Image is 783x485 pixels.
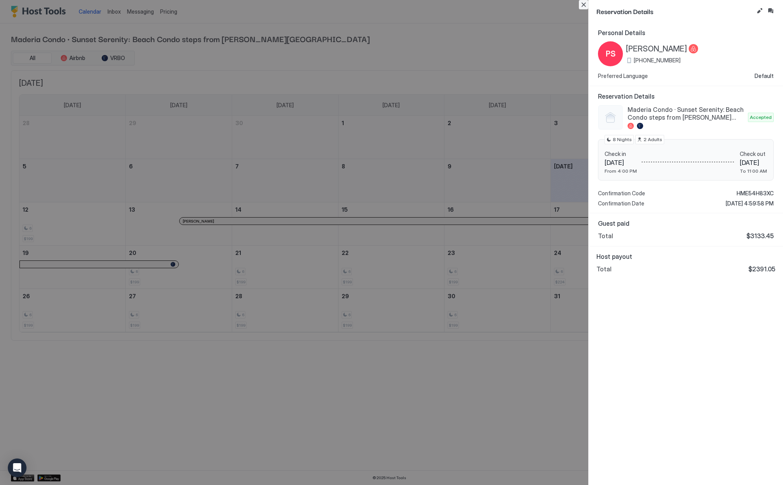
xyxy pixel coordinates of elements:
span: [DATE] [605,159,637,166]
span: Confirmation Code [598,190,645,197]
span: Host payout [596,253,775,260]
span: [PHONE_NUMBER] [634,57,681,64]
span: Check out [740,150,767,158]
span: $3133.45 [746,232,774,240]
button: Edit reservation [755,6,764,16]
span: To 11:00 AM [740,168,767,174]
span: Maderia Condo · Sunset Serenity: Beach Condo steps from [PERSON_NAME][GEOGRAPHIC_DATA] [628,106,745,121]
span: Total [596,265,612,273]
span: [DATE] [740,159,767,166]
span: Preferred Language [598,73,648,80]
span: Check in [605,150,637,158]
span: Reservation Details [596,6,753,16]
span: [DATE] 4:59:58 PM [726,200,774,207]
div: Open Intercom Messenger [8,458,26,477]
span: 8 Nights [613,136,632,143]
span: 2 Adults [644,136,662,143]
span: Personal Details [598,29,774,37]
span: From 4:00 PM [605,168,637,174]
span: PS [606,48,615,60]
span: Confirmation Date [598,200,644,207]
span: $2391.05 [748,265,775,273]
span: Total [598,232,613,240]
span: Default [755,73,774,80]
span: Guest paid [598,219,774,227]
span: HME54H83XC [737,190,774,197]
button: Inbox [766,6,775,16]
span: Accepted [750,114,772,121]
span: Reservation Details [598,92,774,100]
span: [PERSON_NAME] [626,44,687,54]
